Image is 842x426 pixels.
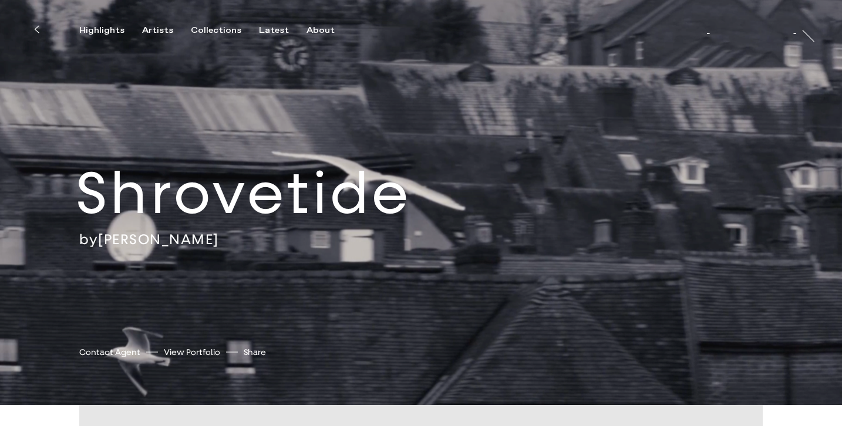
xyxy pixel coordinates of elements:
div: Collections [191,25,241,36]
button: Highlights [79,25,142,36]
div: Latest [259,25,289,36]
span: by [79,230,98,248]
button: Share [244,344,266,360]
div: Artists [142,25,173,36]
div: Highlights [79,25,124,36]
button: Latest [259,25,307,36]
h2: Shrovetide [76,157,491,230]
button: Artists [142,25,191,36]
a: View Portfolio [164,346,220,359]
button: About [307,25,352,36]
a: [PERSON_NAME] [98,230,219,248]
a: Contact Agent [79,346,140,359]
button: Collections [191,25,259,36]
div: About [307,25,335,36]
